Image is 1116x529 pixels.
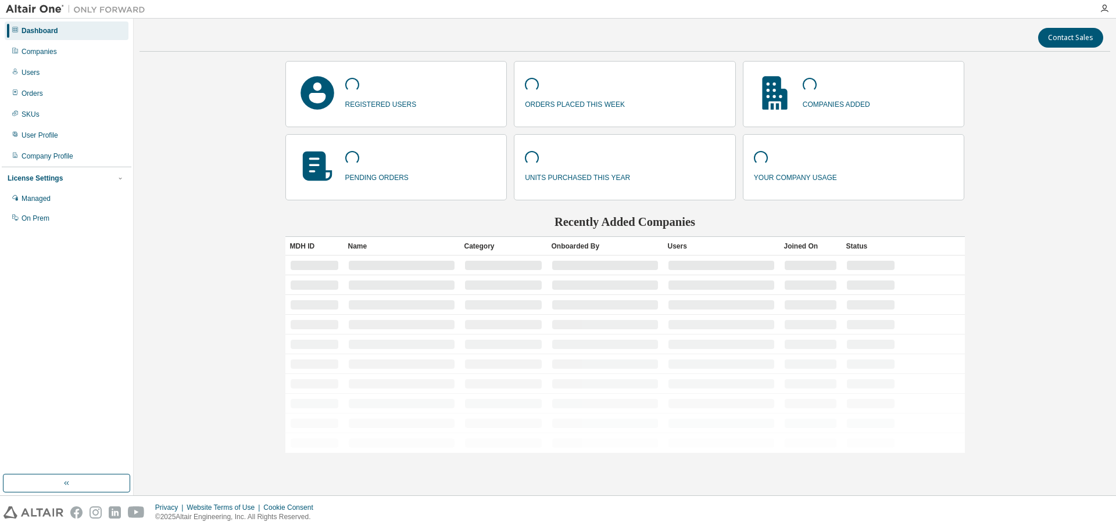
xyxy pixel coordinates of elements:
[22,194,51,203] div: Managed
[22,110,40,119] div: SKUs
[345,96,417,110] p: registered users
[187,503,263,512] div: Website Terms of Use
[552,237,659,255] div: Onboarded By
[22,89,43,98] div: Orders
[109,506,121,519] img: linkedin.svg
[285,214,965,229] h2: Recently Added Companies
[90,506,102,519] img: instagram.svg
[128,506,145,519] img: youtube.svg
[6,3,151,15] img: Altair One
[8,174,63,183] div: License Settings
[668,237,775,255] div: Users
[525,170,630,183] p: units purchased this year
[784,237,837,255] div: Joined On
[22,47,57,56] div: Companies
[22,214,49,223] div: On Prem
[155,512,320,522] p: © 2025 Altair Engineering, Inc. All Rights Reserved.
[525,96,625,110] p: orders placed this week
[290,237,339,255] div: MDH ID
[263,503,320,512] div: Cookie Consent
[345,170,409,183] p: pending orders
[3,506,63,519] img: altair_logo.svg
[1038,28,1103,48] button: Contact Sales
[70,506,83,519] img: facebook.svg
[22,26,58,35] div: Dashboard
[754,170,837,183] p: your company usage
[155,503,187,512] div: Privacy
[22,131,58,140] div: User Profile
[846,237,895,255] div: Status
[464,237,542,255] div: Category
[22,68,40,77] div: Users
[22,152,73,161] div: Company Profile
[348,237,455,255] div: Name
[803,96,870,110] p: companies added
